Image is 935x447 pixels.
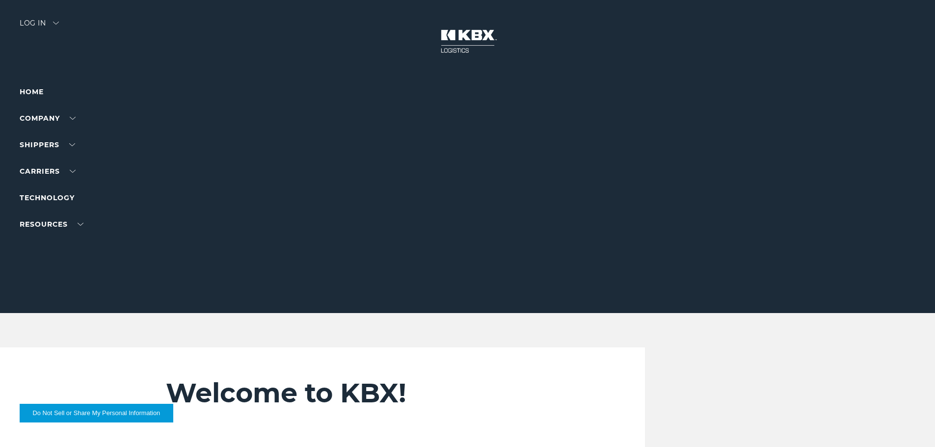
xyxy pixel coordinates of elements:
[20,404,173,422] button: Do Not Sell or Share My Personal Information
[20,20,59,34] div: Log in
[166,377,587,409] h2: Welcome to KBX!
[20,220,83,229] a: RESOURCES
[431,20,505,63] img: kbx logo
[20,167,76,176] a: Carriers
[20,140,75,149] a: SHIPPERS
[20,114,76,123] a: Company
[53,22,59,25] img: arrow
[20,193,75,202] a: Technology
[20,87,44,96] a: Home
